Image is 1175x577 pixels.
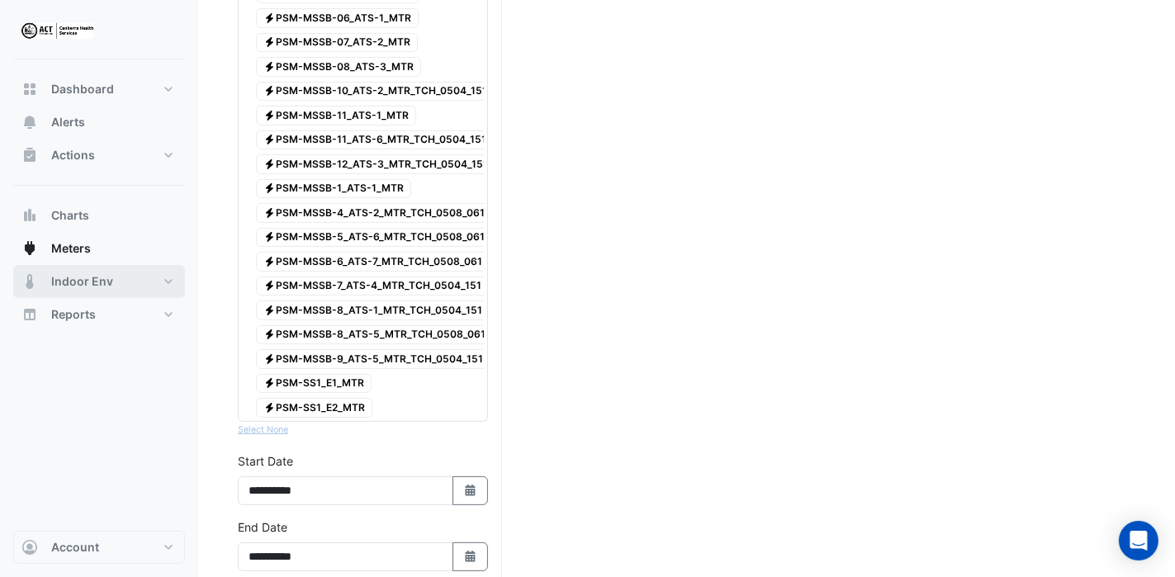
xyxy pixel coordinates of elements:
[263,401,276,414] fa-icon: Electricity
[463,550,478,564] fa-icon: Select Date
[21,273,38,290] app-icon: Indoor Env
[13,265,185,298] button: Indoor Env
[263,255,276,267] fa-icon: Electricity
[21,306,38,323] app-icon: Reports
[263,60,276,73] fa-icon: Electricity
[1119,521,1158,560] div: Open Intercom Messenger
[263,182,276,195] fa-icon: Electricity
[263,158,276,170] fa-icon: Electricity
[21,81,38,97] app-icon: Dashboard
[256,106,416,125] span: PSM-MSSB-11_ATS-1_MTR
[463,484,478,498] fa-icon: Select Date
[256,300,490,320] span: PSM-MSSB-8_ATS-1_MTR_TCH_0504_151
[256,349,490,369] span: PSM-MSSB-9_ATS-5_MTR_TCH_0504_151
[263,352,276,365] fa-icon: Electricity
[263,109,276,121] fa-icon: Electricity
[256,325,493,345] span: PSM-MSSB-8_ATS-5_MTR_TCH_0508_061
[51,207,89,224] span: Charts
[21,147,38,163] app-icon: Actions
[51,240,91,257] span: Meters
[256,33,418,53] span: PSM-MSSB-07_ATS-2_MTR
[263,280,276,292] fa-icon: Electricity
[263,329,276,341] fa-icon: Electricity
[263,304,276,316] fa-icon: Electricity
[256,398,372,418] span: PSM-SS1_E2_MTR
[51,539,99,556] span: Account
[256,203,492,223] span: PSM-MSSB-4_ATS-2_MTR_TCH_0508_061
[13,139,185,172] button: Actions
[13,73,185,106] button: Dashboard
[238,452,293,470] label: Start Date
[256,277,489,296] span: PSM-MSSB-7_ATS-4_MTR_TCH_0504_151
[21,207,38,224] app-icon: Charts
[263,134,276,146] fa-icon: Electricity
[263,85,276,97] fa-icon: Electricity
[256,374,372,394] span: PSM-SS1_E1_MTR
[263,206,276,219] fa-icon: Electricity
[256,228,492,248] span: PSM-MSSB-5_ATS-6_MTR_TCH_0508_061
[51,114,85,130] span: Alerts
[13,531,185,564] button: Account
[13,232,185,265] button: Meters
[20,13,94,46] img: Company Logo
[263,36,276,49] fa-icon: Electricity
[256,130,494,150] span: PSM-MSSB-11_ATS-6_MTR_TCH_0504_151
[256,252,490,272] span: PSM-MSSB-6_ATS-7_MTR_TCH_0508_061
[51,273,113,290] span: Indoor Env
[51,147,95,163] span: Actions
[238,518,287,536] label: End Date
[256,82,495,102] span: PSM-MSSB-10_ATS-2_MTR_TCH_0504_151
[256,57,421,77] span: PSM-MSSB-08_ATS-3_MTR
[13,298,185,331] button: Reports
[21,240,38,257] app-icon: Meters
[256,8,419,28] span: PSM-MSSB-06_ATS-1_MTR
[263,231,276,244] fa-icon: Electricity
[13,199,185,232] button: Charts
[13,106,185,139] button: Alerts
[256,179,411,199] span: PSM-MSSB-1_ATS-1_MTR
[256,154,495,174] span: PSM-MSSB-12_ATS-3_MTR_TCH_0504_151
[51,81,114,97] span: Dashboard
[21,114,38,130] app-icon: Alerts
[263,12,276,24] fa-icon: Electricity
[263,377,276,390] fa-icon: Electricity
[51,306,96,323] span: Reports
